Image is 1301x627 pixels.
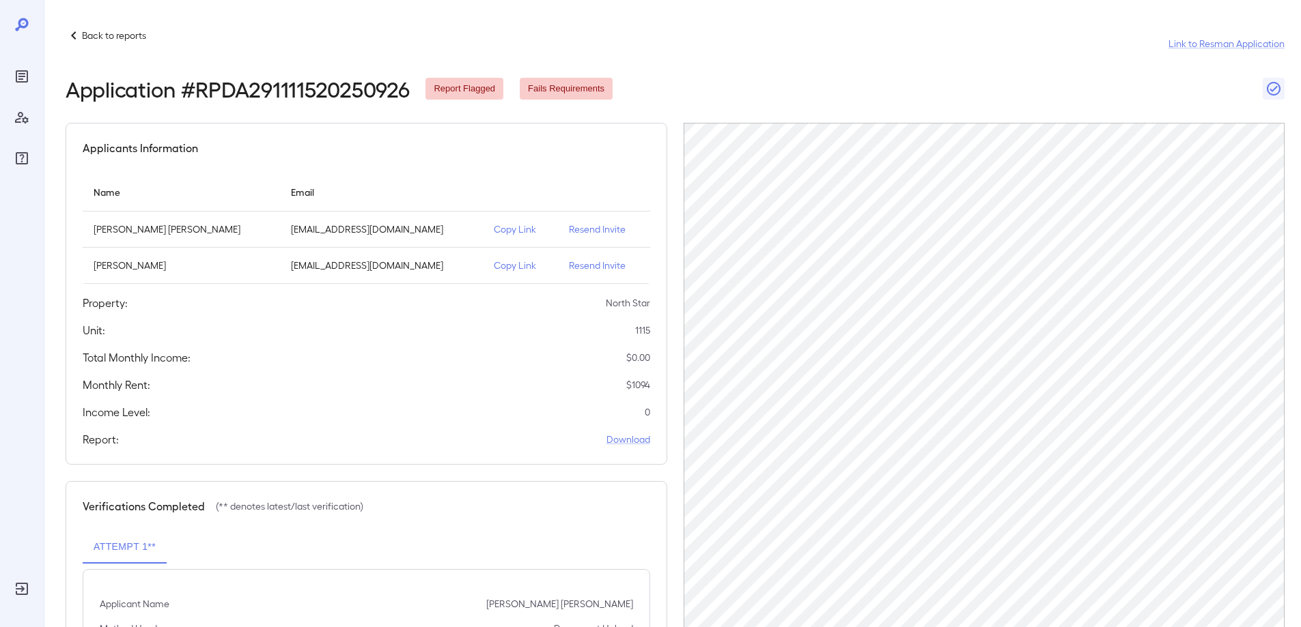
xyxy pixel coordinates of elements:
p: [EMAIL_ADDRESS][DOMAIN_NAME] [291,259,473,272]
div: Reports [11,65,33,87]
th: Email [280,173,484,212]
h5: Applicants Information [83,140,198,156]
table: simple table [83,173,650,284]
p: [PERSON_NAME] [94,259,269,272]
p: North Star [606,296,650,310]
h5: Monthly Rent: [83,377,150,393]
th: Name [83,173,280,212]
p: Copy Link [494,259,547,272]
span: Report Flagged [425,83,503,96]
h5: Unit: [83,322,105,338]
button: Close Report [1263,78,1285,100]
p: 1115 [635,323,650,337]
p: (** denotes latest/last verification) [216,499,363,513]
span: Fails Requirements [520,83,613,96]
button: Attempt 1** [83,531,167,564]
p: Back to reports [82,29,146,42]
p: Resend Invite [569,259,639,272]
p: Copy Link [494,222,547,236]
a: Link to Resman Application [1169,37,1285,50]
p: $ 0.00 [626,351,650,364]
p: [PERSON_NAME] [PERSON_NAME] [94,222,269,236]
h2: Application # RPDA291111520250926 [66,76,409,101]
p: Applicant Name [100,597,169,611]
p: $ 1094 [626,378,650,392]
p: Resend Invite [569,222,639,236]
a: Download [606,433,650,446]
p: 0 [645,405,650,419]
h5: Total Monthly Income: [83,349,191,366]
div: Log Out [11,578,33,600]
p: [EMAIL_ADDRESS][DOMAIN_NAME] [291,222,473,236]
h5: Verifications Completed [83,498,205,514]
h5: Property: [83,295,128,311]
div: FAQ [11,147,33,169]
h5: Report: [83,431,119,448]
h5: Income Level: [83,404,150,420]
p: [PERSON_NAME] [PERSON_NAME] [486,597,633,611]
div: Manage Users [11,106,33,128]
